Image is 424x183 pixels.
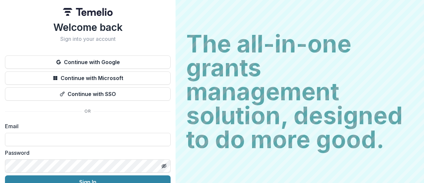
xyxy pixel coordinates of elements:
h2: Sign into your account [5,36,171,42]
button: Continue with SSO [5,87,171,101]
button: Continue with Google [5,55,171,69]
button: Continue with Microsoft [5,71,171,85]
h1: Welcome back [5,21,171,33]
label: Email [5,122,167,130]
button: Toggle password visibility [159,161,169,171]
label: Password [5,149,167,157]
img: Temelio [63,8,113,16]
